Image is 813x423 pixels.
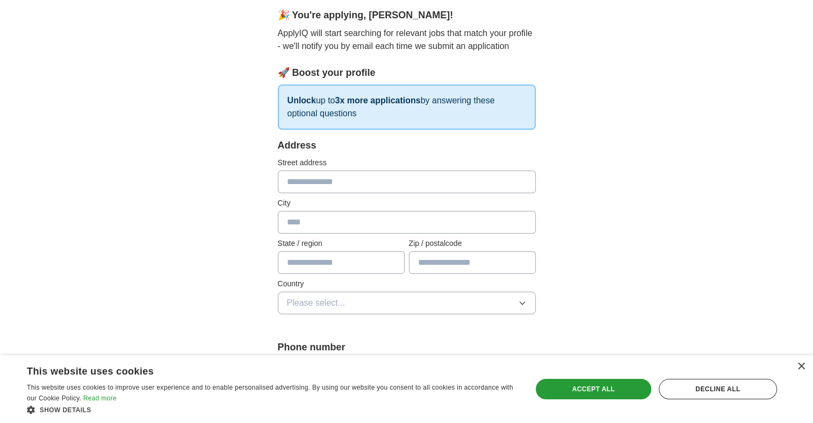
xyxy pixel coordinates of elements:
div: Decline all [659,379,777,399]
label: Zip / postalcode [409,238,536,249]
div: Show details [27,404,517,415]
label: State / region [278,238,405,249]
label: Phone number [278,340,536,355]
div: 🚀 Boost your profile [278,66,536,80]
span: Show details [40,406,91,414]
span: Please select... [287,297,346,309]
p: up to by answering these optional questions [278,84,536,130]
button: Please select... [278,292,536,314]
label: City [278,198,536,209]
div: Close [797,363,805,371]
strong: 3x more applications [335,96,420,105]
label: Street address [278,157,536,168]
a: Read more, opens a new window [83,394,117,402]
label: Country [278,278,536,290]
strong: Unlock [287,96,316,105]
div: Accept all [536,379,651,399]
div: 🎉 You're applying , [PERSON_NAME] ! [278,8,536,23]
span: This website uses cookies to improve user experience and to enable personalised advertising. By u... [27,384,513,402]
p: ApplyIQ will start searching for relevant jobs that match your profile - we'll notify you by emai... [278,27,536,53]
div: This website uses cookies [27,362,490,378]
div: Address [278,138,536,153]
